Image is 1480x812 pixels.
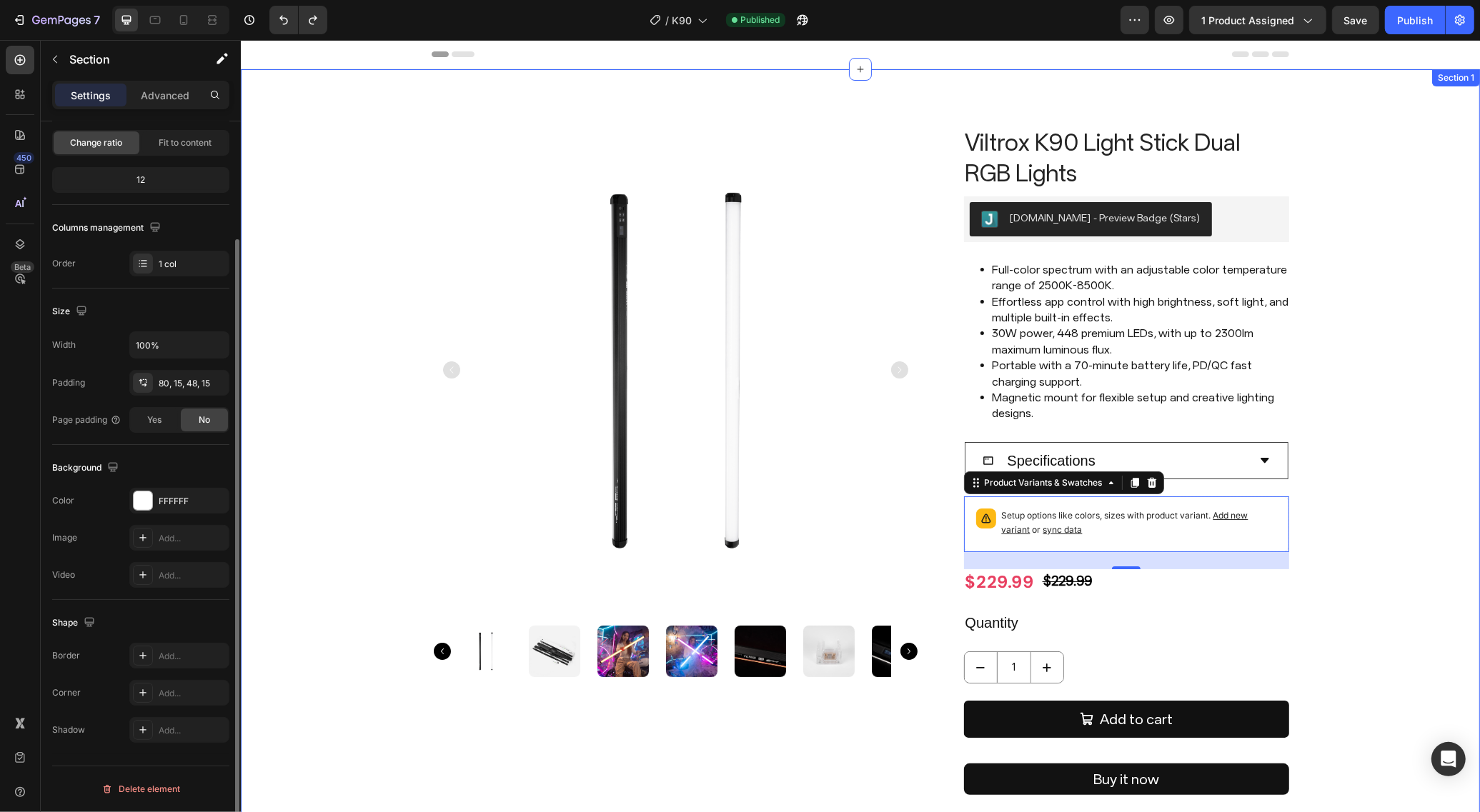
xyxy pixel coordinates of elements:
[650,321,667,339] button: Carousel Next Arrow
[52,613,98,633] div: Shape
[6,6,106,34] button: 7
[147,413,162,426] span: Yes
[729,162,971,196] button: Judge.me - Preview Badge (Stars)
[724,612,756,643] button: decrement
[269,6,327,34] div: Undo/Redo
[723,86,1049,151] h1: Viltrox K90 Light Stick Dual RGB Lights
[159,258,226,271] div: 1 col
[790,484,842,495] span: or
[357,586,408,637] img: Viltrox K90 Light Stick Dual RGB Lights - Viltrox StoreLed video light
[52,339,76,351] div: Width
[69,51,187,68] p: Section
[11,261,34,273] div: Beta
[52,778,229,801] button: Delete element
[141,88,189,103] p: Advanced
[52,686,81,699] div: Corner
[752,254,1049,286] li: Effortless app control with high brightness, soft light, and multiple built-in effects.
[1385,6,1445,34] button: Publish
[199,413,210,426] span: No
[859,669,932,689] div: Add to cart
[52,723,85,736] div: Shadow
[723,661,1049,698] button: Add to cart
[52,568,75,581] div: Video
[1431,742,1466,776] div: Open Intercom Messenger
[219,586,271,637] img: Viltrox K90 Light Stick Dual RGB Lights - Viltrox StoreLed video light
[52,257,76,270] div: Order
[52,494,74,507] div: Color
[672,13,692,28] span: K90
[71,136,123,149] span: Change ratio
[52,458,121,478] div: Background
[665,13,669,28] span: /
[723,723,1049,755] button: Buy it now
[1194,31,1236,44] div: Section 1
[159,569,226,582] div: Add...
[1189,6,1326,34] button: 1 product assigned
[756,612,790,643] input: quantity
[52,531,77,544] div: Image
[752,223,1047,252] span: Full-color spectrum with an adjustable color temperature range of 2500K-8500K.
[52,302,90,321] div: Size
[159,495,226,508] div: FFFFFF
[752,286,1049,318] li: 30W power, 448 premium LEDs, with up to 2300lm maximum luminous flux.
[1344,14,1368,26] span: Save
[803,484,842,495] span: sync data
[159,650,226,663] div: Add...
[790,612,823,643] button: increment
[241,40,1480,812] iframe: Design area
[740,171,758,188] img: Judgeme.png
[494,586,545,637] img: Viltrox K90 Light Stick Dual RGB Lights - Viltrox StoreLed video light
[562,586,614,637] img: Viltrox K90 Light Stick Dual RGB Lights - Viltrox StoreLed video light
[761,468,1037,497] p: Setup options like colors, sizes with product variant.
[752,350,1049,382] li: Magnetic mount for flexible setup and creative lighting designs.
[14,152,34,164] div: 450
[55,170,227,190] div: 12
[853,729,918,749] div: Buy it now
[159,687,226,700] div: Add...
[660,603,677,620] button: Carousel Next Arrow
[193,603,210,620] button: Carousel Back Arrow
[159,136,212,149] span: Fit to content
[425,586,477,637] img: Viltrox K90 Light Stick Dual RGB Lights - Viltrox StoreLed video light
[101,781,180,798] div: Delete element
[741,436,865,449] div: Product Variants & Swatches
[52,376,85,389] div: Padding
[800,531,853,553] div: $229.99
[1397,13,1433,28] div: Publish
[159,724,226,737] div: Add...
[752,318,1049,350] li: Portable with a 70-minute battery life, PD/QC fast charging support.
[740,14,780,26] span: Published
[52,219,164,238] div: Columns management
[159,532,226,545] div: Add...
[723,571,1049,594] div: Quantity
[1332,6,1379,34] button: Save
[723,529,795,554] div: $229.99
[52,649,80,662] div: Border
[288,586,339,637] img: Viltrox K90 Light Stick Dual RGB Lights - Viltrox StoreLed video light
[159,377,226,390] div: 80, 15, 48, 15
[631,586,682,637] img: Viltrox K90 Light Stick Dual RGB Lights - Viltrox StoreLed video light
[71,88,111,103] p: Settings
[761,470,1008,495] span: Add new variant
[769,171,960,186] div: [DOMAIN_NAME] - Preview Badge (Stars)
[52,413,121,426] div: Page padding
[130,332,229,358] input: Auto
[767,411,855,431] p: Specifications
[94,11,100,29] p: 7
[1201,13,1294,28] span: 1 product assigned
